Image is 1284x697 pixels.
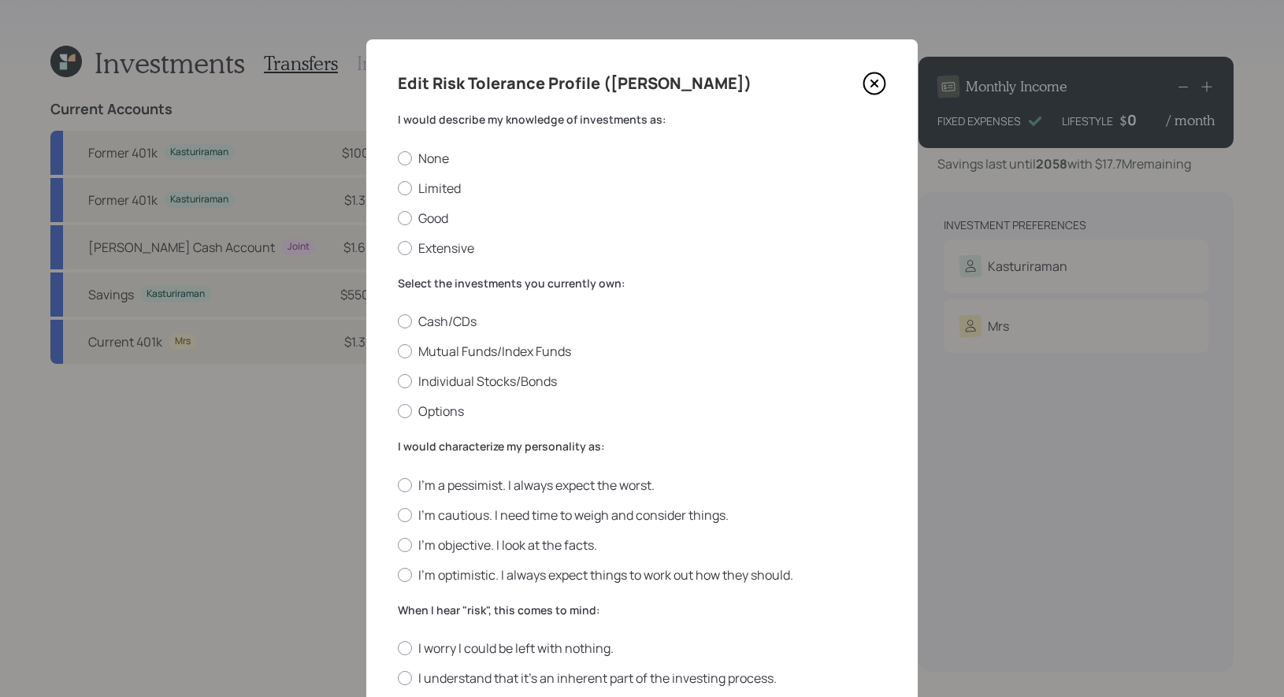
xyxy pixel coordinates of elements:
[398,602,886,618] label: When I hear "risk", this comes to mind:
[398,640,886,657] label: I worry I could be left with nothing.
[398,150,886,167] label: None
[398,343,886,360] label: Mutual Funds/Index Funds
[398,180,886,197] label: Limited
[398,209,886,227] label: Good
[398,112,886,128] label: I would describe my knowledge of investments as:
[398,536,886,554] label: I'm objective. I look at the facts.
[398,402,886,420] label: Options
[398,476,886,494] label: I'm a pessimist. I always expect the worst.
[398,506,886,524] label: I'm cautious. I need time to weigh and consider things.
[398,276,886,291] label: Select the investments you currently own:
[398,373,886,390] label: Individual Stocks/Bonds
[398,566,886,584] label: I'm optimistic. I always expect things to work out how they should.
[398,71,751,96] h4: Edit Risk Tolerance Profile ([PERSON_NAME])
[398,313,886,330] label: Cash/CDs
[398,239,886,257] label: Extensive
[398,439,886,454] label: I would characterize my personality as:
[398,669,886,687] label: I understand that it’s an inherent part of the investing process.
